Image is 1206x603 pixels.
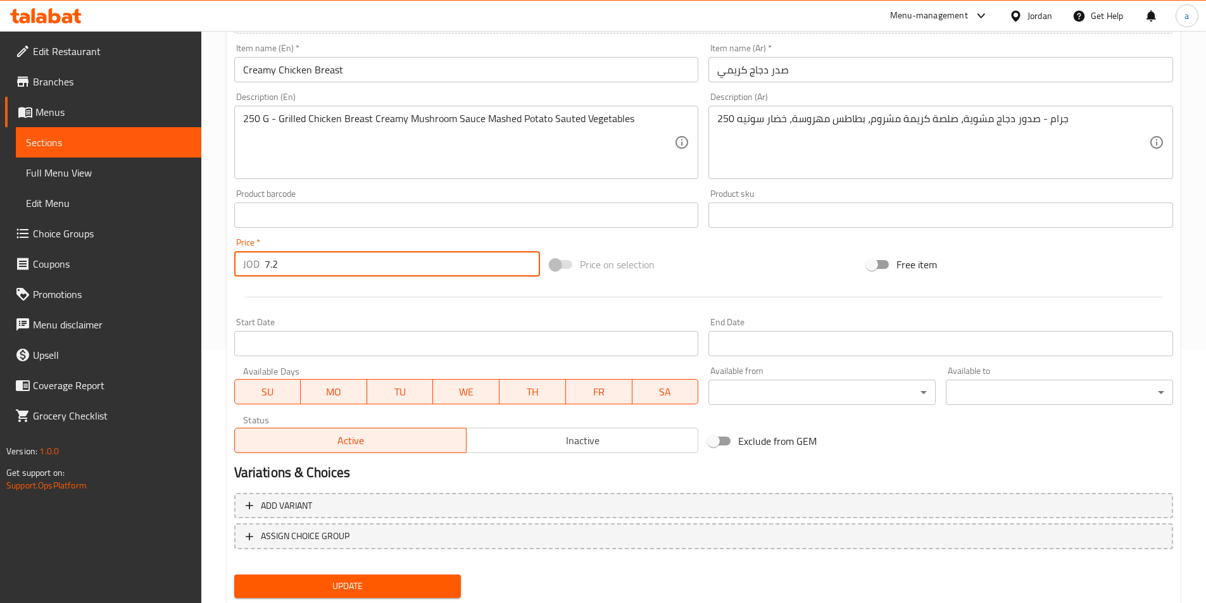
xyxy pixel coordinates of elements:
button: Update [234,575,462,598]
a: Full Menu View [16,158,201,188]
span: a [1184,9,1189,23]
input: Please enter product barcode [234,202,699,228]
span: Update [244,578,451,594]
a: Choice Groups [5,218,201,249]
span: WE [438,383,494,401]
span: Active [240,432,462,450]
button: Active [234,428,467,453]
span: Edit Restaurant [33,44,191,59]
button: ASSIGN CHOICE GROUP [234,523,1173,549]
span: Coverage Report [33,378,191,393]
span: 1.0.0 [39,443,59,459]
textarea: 250 جرام - صدور دجاج مشوية، صلصة كريمة مشروم، بطاطس مهروسة، خضار سوتيه [717,113,1149,173]
input: Enter name Ar [708,57,1173,82]
span: TU [372,383,429,401]
span: MO [306,383,362,401]
div: Jordan [1027,9,1052,23]
span: Inactive [472,432,693,450]
span: Promotions [33,287,191,302]
a: Coverage Report [5,370,201,401]
button: TU [367,379,434,404]
button: SU [234,379,301,404]
span: Get support on: [6,464,65,481]
span: Menu disclaimer [33,317,191,332]
button: SA [632,379,699,404]
a: Upsell [5,340,201,370]
a: Menu disclaimer [5,309,201,340]
span: FR [571,383,627,401]
div: ​ [946,380,1173,405]
span: Full Menu View [26,165,191,180]
a: Edit Menu [16,188,201,218]
a: Coupons [5,249,201,279]
div: Menu-management [890,8,968,23]
div: ​ [708,380,936,405]
span: Choice Groups [33,226,191,241]
span: Menus [35,104,191,120]
span: ASSIGN CHOICE GROUP [261,528,349,544]
span: Price on selection [580,257,655,272]
button: Add variant [234,493,1173,519]
button: MO [301,379,367,404]
button: TH [499,379,566,404]
span: Branches [33,74,191,89]
span: Coupons [33,256,191,271]
a: Edit Restaurant [5,36,201,66]
a: Grocery Checklist [5,401,201,431]
span: Upsell [33,347,191,363]
span: Sections [26,135,191,150]
span: Grocery Checklist [33,408,191,423]
a: Support.OpsPlatform [6,477,87,494]
button: Inactive [466,428,698,453]
span: Edit Menu [26,196,191,211]
button: FR [566,379,632,404]
input: Please enter product sku [708,202,1173,228]
a: Promotions [5,279,201,309]
span: SU [240,383,296,401]
span: TH [505,383,561,401]
p: JOD [243,256,260,271]
input: Please enter price [265,251,541,277]
input: Enter name En [234,57,699,82]
h2: Variations & Choices [234,463,1173,482]
a: Menus [5,97,201,127]
span: Version: [6,443,37,459]
span: SA [638,383,694,401]
span: Add variant [261,498,312,514]
a: Branches [5,66,201,97]
span: Free item [896,257,937,272]
a: Sections [16,127,201,158]
textarea: 250 G - Grilled Chicken Breast Creamy Mushroom Sauce Mashed Potato Sauted Vegetables [243,113,675,173]
span: Exclude from GEM [738,433,817,449]
button: WE [433,379,499,404]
